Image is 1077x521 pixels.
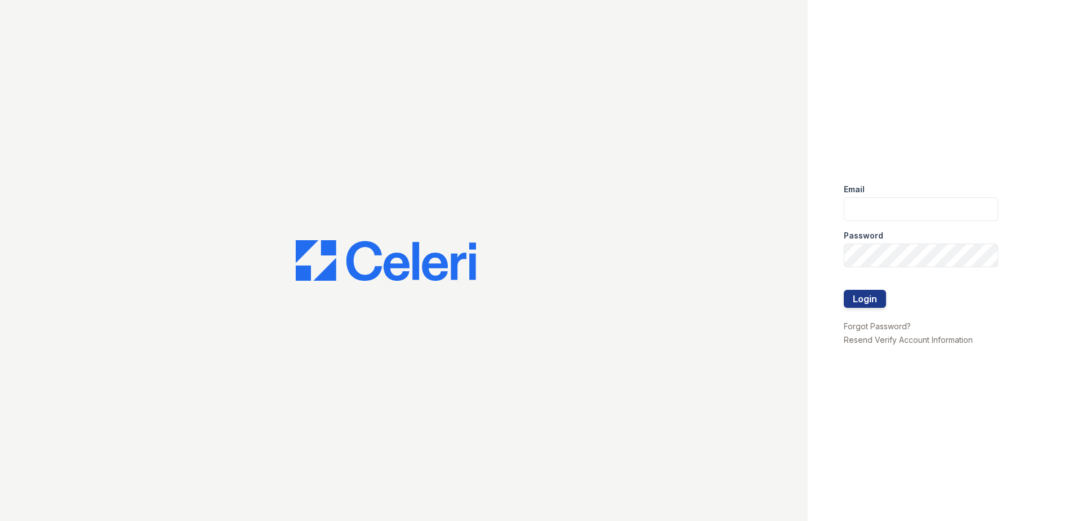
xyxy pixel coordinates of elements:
[844,230,883,241] label: Password
[844,335,973,345] a: Resend Verify Account Information
[844,321,911,331] a: Forgot Password?
[844,184,865,195] label: Email
[296,240,476,281] img: CE_Logo_Blue-a8612792a0a2168367f1c8372b55b34899dd931a85d93a1a3d3e32e68fde9ad4.png
[844,290,886,308] button: Login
